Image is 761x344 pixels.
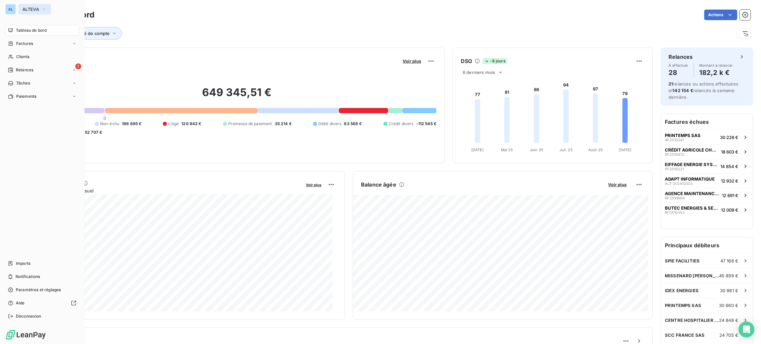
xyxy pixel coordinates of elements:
div: AL [5,4,16,15]
span: ALTEVA [22,7,39,12]
span: Déconnexion [16,313,41,319]
span: PRINTEMPS SAS [665,133,701,138]
span: SPIE FACILITIES [665,258,700,263]
span: Imports [16,260,30,266]
h6: Principaux débiteurs [661,237,753,253]
h2: 649 345,51 € [37,86,436,106]
tspan: [DATE] [619,148,631,152]
span: Clients [16,54,29,60]
span: 120 943 € [181,121,201,127]
h6: Balance âgée [361,181,396,189]
span: 24 705 € [719,332,738,338]
span: RF2510472 [665,153,684,156]
button: Voir plus [304,182,323,188]
span: Aide [16,300,25,306]
span: Montant à relancer [699,63,733,67]
span: CRÉDIT AGRICOLE CHAMPAGNE BOURGOGNE [665,147,718,153]
span: 142 154 € [672,88,693,93]
button: PRINTEMPS SASRF251024130 228 € [661,130,753,144]
span: 18 603 € [721,149,738,155]
span: 24 848 € [719,318,738,323]
tspan: Juin 25 [530,148,543,152]
span: SCC FRANCE SAS [665,332,705,338]
span: RF2510241 [665,138,684,142]
span: IDEX ENERGIES [665,288,699,293]
h6: Relances [669,53,693,61]
span: Paramètres et réglages [16,287,61,293]
span: AGENCE MAINTENANCE AXIMA CONCEPT [665,191,719,196]
span: ADAPT INFORMATIQUE [665,176,715,182]
span: 30 228 € [720,135,738,140]
span: 30 660 € [719,303,738,308]
button: Voir plus [401,58,423,64]
span: Chiffre d'affaires mensuel [37,187,301,194]
tspan: Août 25 [588,148,603,152]
span: 6 derniers mois [463,70,495,75]
span: Crédit divers [389,121,414,127]
span: -8 jours [483,58,507,64]
span: Tableau de bord [16,27,47,33]
span: PF2510221 [665,167,684,171]
span: Tâches [16,80,30,86]
span: 30 861 € [720,288,738,293]
span: 0 [103,116,106,121]
span: EIFFAGE ENERGIE SYSTEMES [665,162,718,167]
span: 35 214 € [275,121,292,127]
h6: Factures échues [661,114,753,130]
span: À effectuer [669,63,688,67]
span: Non-échu [100,121,119,127]
tspan: [DATE] [471,148,484,152]
button: BUTEC ENERGIES & SERVICESRF251035212 009 € [661,202,753,217]
span: 1 [75,63,81,69]
span: 12 891 € [722,193,738,198]
span: PRINTEMPS SAS [665,303,701,308]
button: EIFFAGE ENERGIE SYSTEMESPF251022114 854 € [661,159,753,173]
tspan: Juil. 25 [560,148,573,152]
button: Voir plus [606,182,629,188]
span: 12 932 € [721,178,738,184]
span: Relances [16,67,33,73]
h6: DSO [461,57,472,65]
span: 14 854 € [720,164,738,169]
span: 83 568 € [344,121,362,127]
span: Voir plus [403,58,421,64]
span: -52 707 € [83,129,102,135]
span: RF2510664 [665,196,685,200]
span: Factures [16,41,33,47]
span: MISSENARD [PERSON_NAME] B [665,273,719,278]
span: Litige [168,121,179,127]
span: 47 166 € [720,258,738,263]
span: ALT-202412003 [665,182,693,186]
h4: 28 [669,67,688,78]
span: 12 009 € [721,207,738,213]
span: -112 545 € [416,121,437,127]
span: relances ou actions effectuées et relancés la semaine dernière. [669,81,738,100]
button: AGENCE MAINTENANCE AXIMA CONCEPTRF251066412 891 € [661,188,753,202]
span: Notifications [16,274,40,280]
span: Voir plus [306,183,321,187]
span: Chargé de compte [71,31,110,36]
img: Logo LeanPay [5,329,46,340]
span: 21 [669,81,673,86]
tspan: Mai 25 [501,148,513,152]
span: 199 695 € [122,121,141,127]
span: Débit divers [318,121,342,127]
div: Open Intercom Messenger [739,322,754,337]
button: CRÉDIT AGRICOLE CHAMPAGNE BOURGOGNERF251047218 603 € [661,144,753,159]
h4: 182,2 k € [699,67,733,78]
span: CENTRE HOSPITALIER DE [GEOGRAPHIC_DATA] [665,318,719,323]
span: BUTEC ENERGIES & SERVICES [665,205,718,211]
span: Promesse de paiement [228,121,272,127]
button: Actions [704,10,737,20]
a: Aide [5,298,79,308]
span: Voir plus [608,182,627,187]
span: 45 899 € [719,273,738,278]
span: RF2510352 [665,211,685,215]
button: Chargé de compte [62,27,122,40]
button: ADAPT INFORMATIQUEALT-20241200312 932 € [661,173,753,188]
span: Paiements [16,93,36,99]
